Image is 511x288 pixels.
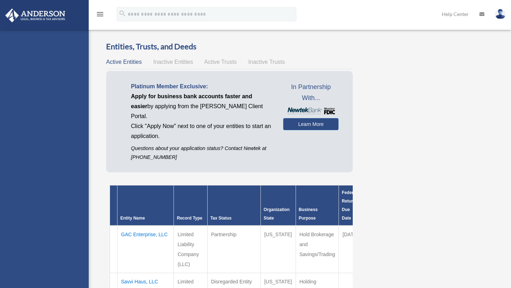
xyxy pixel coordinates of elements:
[153,59,193,65] span: Inactive Entities
[204,59,237,65] span: Active Trusts
[296,226,339,273] td: Hold Brokerage and Savings/Trading
[131,93,252,109] span: Apply for business bank accounts faster and easier
[117,226,174,273] td: GAC Enterprise, LLC
[119,10,126,17] i: search
[3,9,67,22] img: Anderson Advisors Platinum Portal
[339,226,362,273] td: [DATE]
[106,59,142,65] span: Active Entities
[207,185,260,226] th: Tax Status
[131,92,273,121] p: by applying from the [PERSON_NAME] Client Portal.
[283,82,339,104] span: In Partnership With...
[174,226,207,273] td: Limited Liability Company (LLC)
[296,185,339,226] th: Business Purpose
[174,185,207,226] th: Record Type
[283,118,339,130] a: Learn More
[207,226,260,273] td: Partnership
[117,185,174,226] th: Entity Name
[260,185,296,226] th: Organization State
[339,185,362,226] th: Federal Return Due Date
[106,41,353,52] h3: Entities, Trusts, and Deeds
[260,226,296,273] td: [US_STATE]
[96,12,104,18] a: menu
[131,82,273,92] p: Platinum Member Exclusive:
[131,144,273,162] p: Questions about your application status? Contact Newtek at [PHONE_NUMBER]
[131,121,273,141] p: Click "Apply Now" next to one of your entities to start an application.
[96,10,104,18] i: menu
[495,9,506,19] img: User Pic
[287,107,335,115] img: NewtekBankLogoSM.png
[248,59,285,65] span: Inactive Trusts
